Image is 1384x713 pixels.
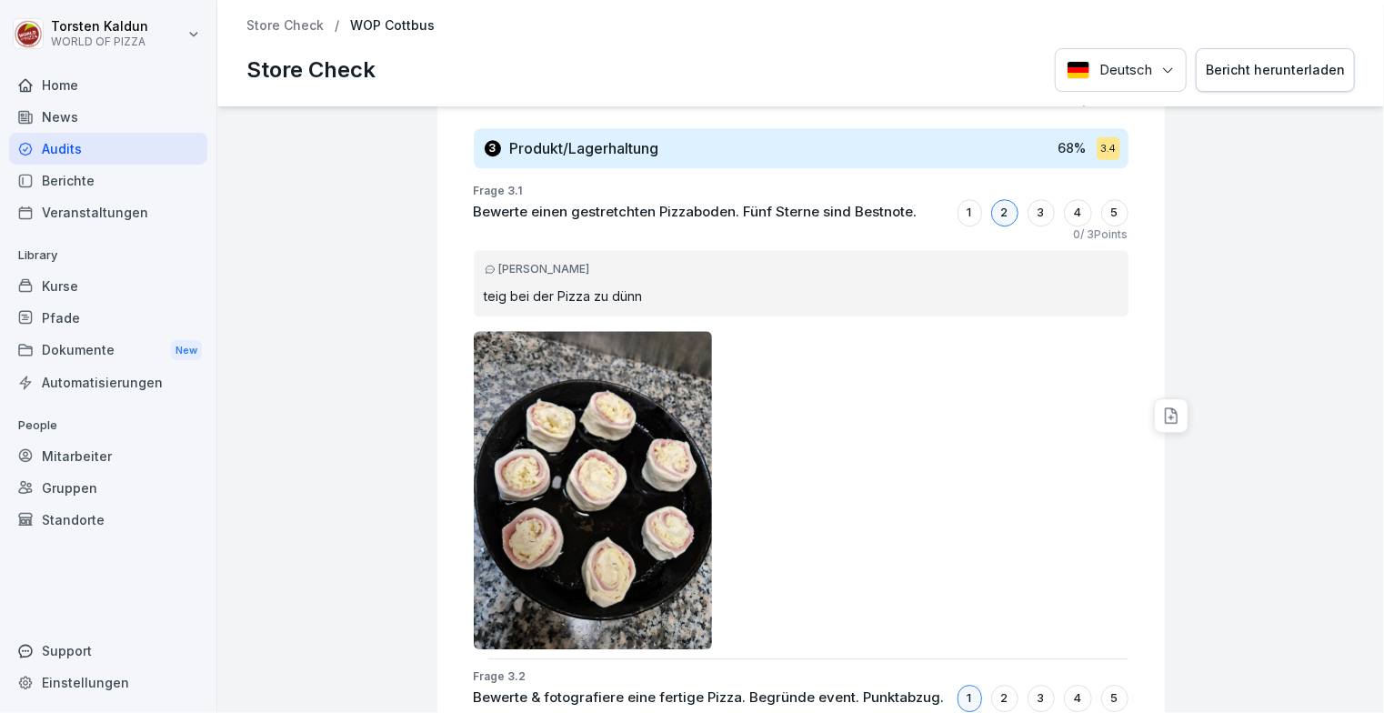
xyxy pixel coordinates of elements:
div: Support [9,635,207,667]
a: Mitarbeiter [9,440,207,472]
p: Deutsch [1099,60,1152,81]
p: Store Check [246,54,376,86]
a: Store Check [246,18,324,34]
div: 5 [1101,199,1128,226]
div: 3 [1028,199,1055,226]
p: People [9,411,207,440]
p: Frage 3.2 [474,668,1128,685]
div: Dokumente [9,334,207,367]
img: gk8hxch2alqeo4hgcxj9eq3i.png [474,331,713,649]
a: Home [9,69,207,101]
a: Audits [9,133,207,165]
p: Bewerte einen gestretchten Pizzaboden. Fünf Sterne sind Bestnote. [474,202,918,223]
div: 2 [991,685,1018,712]
p: WOP Cottbus [350,18,435,34]
p: WORLD OF PIZZA [51,35,148,48]
a: Veranstaltungen [9,196,207,228]
a: DokumenteNew [9,334,207,367]
a: Einstellungen [9,667,207,698]
div: Bericht herunterladen [1206,60,1345,80]
a: Standorte [9,504,207,536]
a: Automatisierungen [9,367,207,398]
a: News [9,101,207,133]
p: 68 % [1058,138,1087,157]
div: 1 [958,199,982,226]
a: Gruppen [9,472,207,504]
button: Bericht herunterladen [1196,48,1355,93]
p: Frage 3.1 [474,183,1128,199]
div: 3 [485,140,501,156]
p: Library [9,241,207,270]
div: 4 [1064,199,1092,226]
p: teig bei der Pizza zu dünn [485,286,1118,306]
div: 1 [958,685,982,712]
p: 0 / 3 Points [1074,226,1128,243]
div: New [171,340,202,361]
a: Berichte [9,165,207,196]
img: Deutsch [1067,61,1090,79]
h3: Produkt/Lagerhaltung [510,138,659,158]
div: 5 [1101,685,1128,712]
a: Kurse [9,270,207,302]
a: Pfade [9,302,207,334]
div: 3 [1028,685,1055,712]
p: Torsten Kaldun [51,19,148,35]
div: 3.4 [1097,136,1119,159]
div: [PERSON_NAME] [485,261,1118,277]
div: 2 [991,199,1018,226]
p: Bewerte & fotografiere eine fertige Pizza. Begründe event. Punktabzug. [474,688,945,708]
p: / [335,18,339,34]
button: Language [1055,48,1187,93]
div: 4 [1064,685,1092,712]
